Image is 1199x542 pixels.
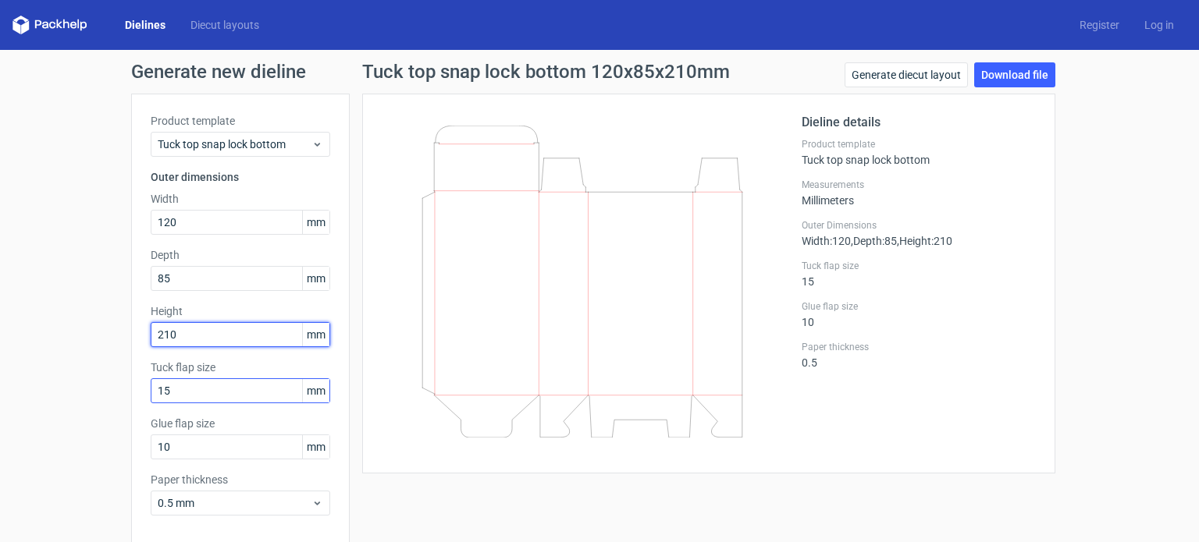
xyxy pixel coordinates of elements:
h1: Tuck top snap lock bottom 120x85x210mm [362,62,730,81]
h2: Dieline details [802,113,1036,132]
span: Tuck top snap lock bottom [158,136,311,152]
span: 0.5 mm [158,495,311,511]
label: Paper thickness [802,341,1036,353]
h3: Outer dimensions [151,169,330,185]
a: Diecut layouts [178,17,272,33]
div: 0.5 [802,341,1036,369]
label: Tuck flap size [151,360,330,375]
h1: Generate new dieline [131,62,1068,81]
label: Depth [151,247,330,263]
label: Glue flap size [151,416,330,431]
label: Height [151,303,330,319]
a: Log in [1132,17,1187,33]
div: Tuck top snap lock bottom [802,138,1036,166]
label: Measurements [802,179,1036,191]
a: Register [1067,17,1132,33]
div: Millimeters [802,179,1036,207]
label: Outer Dimensions [802,219,1036,232]
span: mm [302,323,329,346]
span: , Depth : 85 [851,235,897,247]
label: Paper thickness [151,472,330,487]
label: Glue flap size [802,300,1036,313]
label: Width [151,191,330,207]
div: 10 [802,300,1036,328]
span: mm [302,267,329,290]
div: 15 [802,260,1036,288]
label: Product template [151,113,330,129]
span: , Height : 210 [897,235,952,247]
a: Generate diecut layout [845,62,968,87]
span: Width : 120 [802,235,851,247]
a: Dielines [112,17,178,33]
span: mm [302,379,329,402]
a: Download file [974,62,1055,87]
label: Tuck flap size [802,260,1036,272]
label: Product template [802,138,1036,151]
span: mm [302,211,329,234]
span: mm [302,435,329,459]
